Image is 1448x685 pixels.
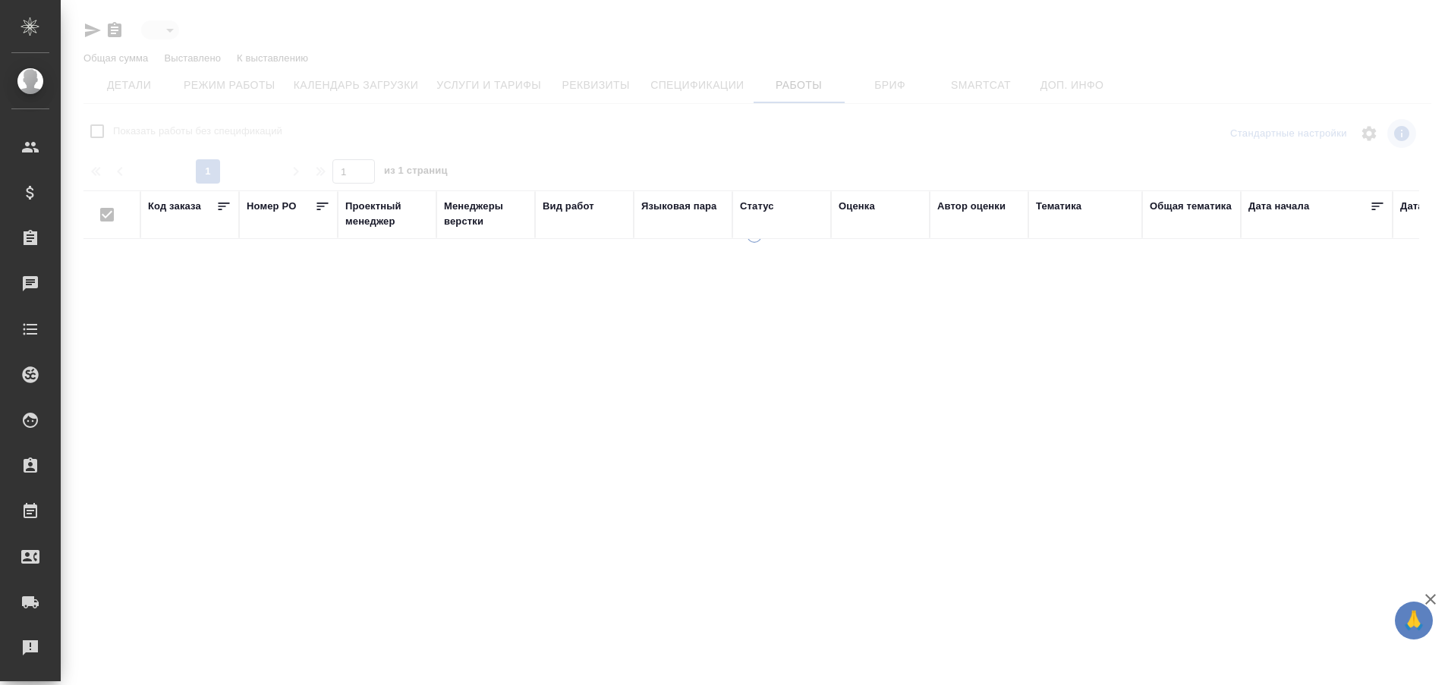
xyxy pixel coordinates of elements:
button: 🙏 [1395,602,1433,639]
div: Автор оценки [937,199,1006,214]
div: Вид работ [543,199,594,214]
div: Дата начала [1248,199,1309,214]
span: 🙏 [1401,605,1427,636]
div: Проектный менеджер [345,199,429,229]
div: Общая тематика [1150,199,1232,214]
div: Тематика [1036,199,1081,214]
div: Номер PO [247,199,296,214]
div: Статус [740,199,774,214]
div: Языковая пара [641,199,717,214]
div: Менеджеры верстки [444,199,527,229]
div: Оценка [839,199,875,214]
div: Код заказа [148,199,201,214]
